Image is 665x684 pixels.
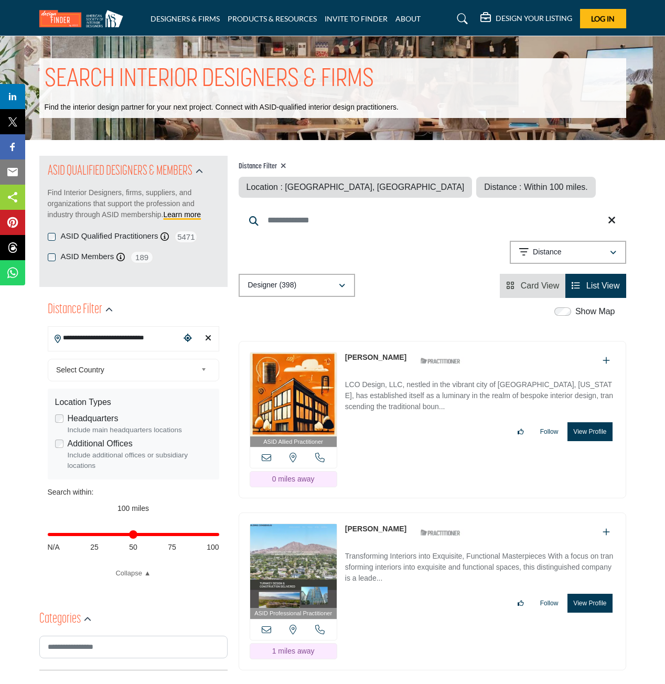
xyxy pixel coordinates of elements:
[48,187,219,220] p: Find Interior Designers, firms, suppliers, and organizations that support the profession and indu...
[480,13,572,25] div: DESIGN YOUR LISTING
[248,280,297,291] p: Designer (398)
[61,230,158,242] label: ASID Qualified Practitioners
[345,551,615,586] p: Transforming Interiors into Exquisite, Functional Masterpieces With a focus on transforming inter...
[254,609,332,618] span: ASID Professional Practitioner
[511,423,531,441] button: Like listing
[575,305,615,318] label: Show Map
[250,524,337,619] a: ASID Professional Practitioner
[129,542,137,553] span: 50
[174,230,198,243] span: 5471
[117,504,149,512] span: 100 miles
[533,594,565,612] button: Follow
[345,379,615,414] p: LCO Design, LLC, nestled in the vibrant city of [GEOGRAPHIC_DATA], [US_STATE], has established it...
[345,353,406,361] a: [PERSON_NAME]
[496,14,572,23] h5: DESIGN YOUR LISTING
[39,636,228,658] input: Search Category
[68,437,133,450] label: Additional Offices
[250,352,337,436] img: Leanne Orr
[246,183,465,191] span: Location : [GEOGRAPHIC_DATA], [GEOGRAPHIC_DATA]
[61,251,114,263] label: ASID Members
[567,594,612,613] button: View Profile
[48,568,219,579] a: Collapse ▲
[168,542,176,553] span: 75
[580,9,626,28] button: Log In
[48,253,56,261] input: ASID Members checkbox
[511,594,531,612] button: Like listing
[39,10,128,27] img: Site Logo
[263,437,323,446] span: ASID Allied Practitioner
[510,241,626,264] button: Distance
[506,281,559,290] a: View Card
[521,281,560,290] span: Card View
[250,352,337,447] a: ASID Allied Practitioner
[151,14,220,23] a: DESIGNERS & FIRMS
[48,328,180,348] input: Search Location
[55,396,212,409] div: Location Types
[48,542,60,553] span: N/A
[272,475,315,483] span: 0 miles away
[345,525,406,533] a: [PERSON_NAME]
[239,208,626,233] input: Search Keyword
[45,63,374,96] h1: SEARCH INTERIOR DESIGNERS & FIRMS
[603,356,610,365] a: Add To List
[272,647,315,655] span: 1 miles away
[68,425,212,435] div: Include main headquarters locations
[228,14,317,23] a: PRODUCTS & RESOURCES
[500,274,565,298] li: Card View
[416,355,464,368] img: ASID Qualified Practitioners Badge Icon
[395,14,421,23] a: ABOUT
[48,162,192,181] h2: ASID QUALIFIED DESIGNERS & MEMBERS
[48,487,219,498] div: Search within:
[250,524,337,608] img: Carmen Olsson-Rigdon
[572,281,619,290] a: View List
[345,373,615,414] a: LCO Design, LLC, nestled in the vibrant city of [GEOGRAPHIC_DATA], [US_STATE], has established it...
[68,450,212,472] div: Include additional offices or subsidiary locations
[533,423,565,441] button: Follow
[447,10,475,27] a: Search
[68,412,119,425] label: Headquarters
[239,274,355,297] button: Designer (398)
[130,251,154,264] span: 189
[39,610,81,629] h2: Categories
[345,523,406,535] p: Carmen Olsson-Rigdon
[56,364,197,376] span: Select Country
[48,301,102,319] h2: Distance Filter
[591,14,615,23] span: Log In
[416,526,464,539] img: ASID Qualified Practitioners Badge Icon
[345,544,615,586] a: Transforming Interiors into Exquisite, Functional Masterpieces With a focus on transforming inter...
[207,542,219,553] span: 100
[533,247,561,258] p: Distance
[200,327,216,350] div: Clear search location
[484,183,587,191] span: Distance : Within 100 miles.
[325,14,388,23] a: INVITE TO FINDER
[603,528,610,537] a: Add To List
[565,274,626,298] li: List View
[345,352,406,363] p: Leanne Orr
[567,422,612,441] button: View Profile
[239,162,596,172] h4: Distance Filter
[48,233,56,241] input: ASID Qualified Practitioners checkbox
[90,542,99,553] span: 25
[180,327,195,350] div: Choose your current location
[164,210,201,219] a: Learn more
[586,281,620,290] span: List View
[45,102,399,113] p: Find the interior design partner for your next project. Connect with ASID-qualified interior desi...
